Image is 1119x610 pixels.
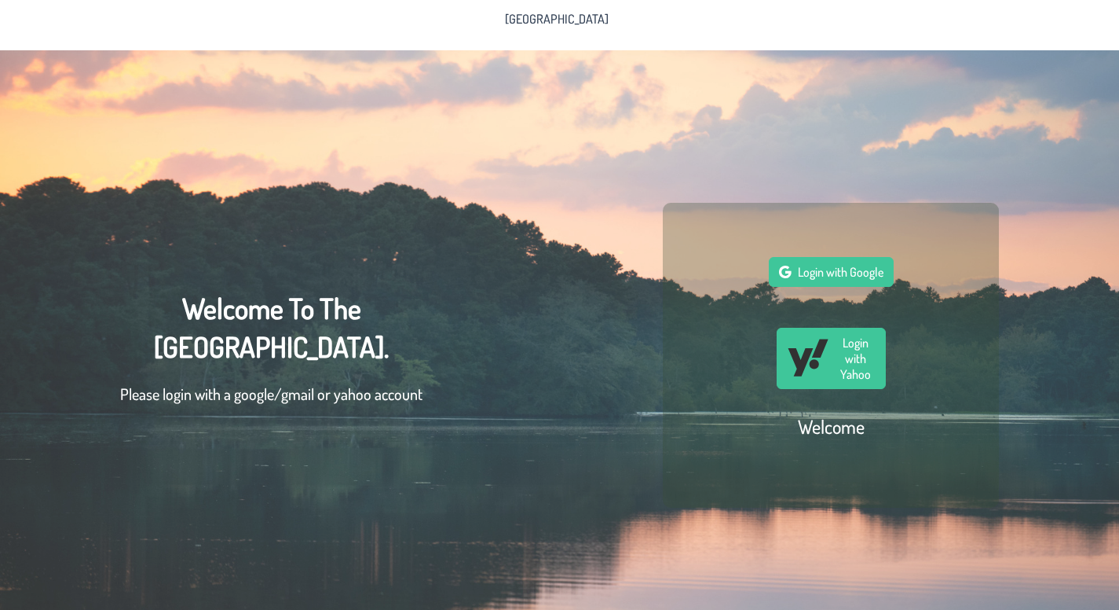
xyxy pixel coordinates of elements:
[496,6,618,31] a: [GEOGRAPHIC_DATA]
[120,382,422,406] p: Please login with a google/gmail or yahoo account
[836,335,876,382] span: Login with Yahoo
[496,6,618,31] li: Pine Lake Park
[798,264,883,280] span: Login with Google
[798,414,865,439] h2: Welcome
[120,289,422,421] div: Welcome To The [GEOGRAPHIC_DATA].
[769,257,894,287] button: Login with Google
[505,13,609,25] span: [GEOGRAPHIC_DATA]
[777,328,886,389] button: Login with Yahoo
